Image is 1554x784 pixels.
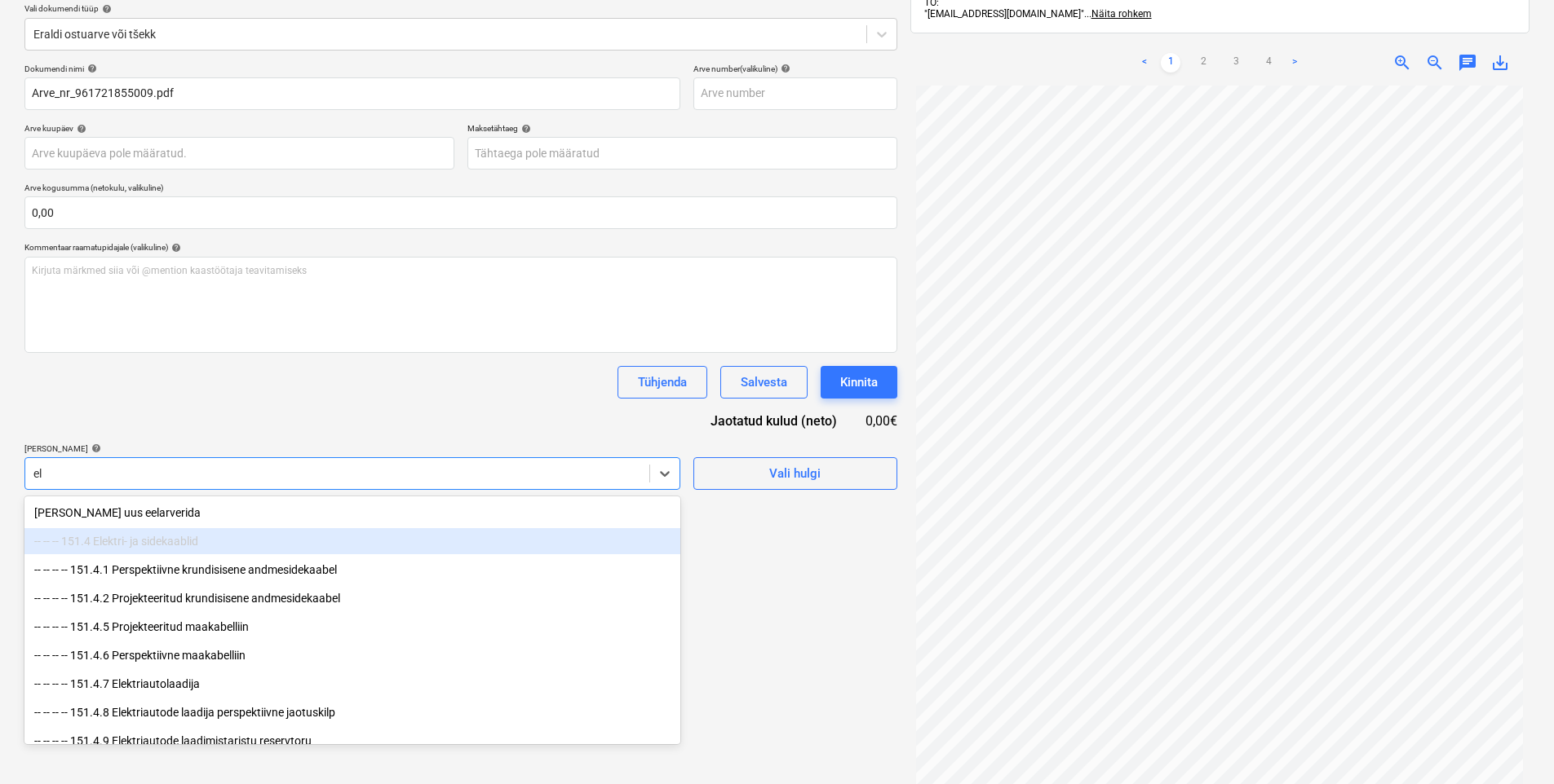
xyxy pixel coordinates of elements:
input: Arve number [693,77,897,110]
div: -- -- -- 151.4 Elektri- ja sidekaablid [24,528,680,554]
span: help [84,64,97,73]
div: Jaotatud kulud (neto) [685,412,863,430]
div: Maksetähtaeg [467,123,897,134]
span: ... [1084,8,1152,20]
div: -- -- -- -- 151.4.7 Elektriautolaadija [24,671,680,697]
a: Next page [1285,53,1304,73]
span: help [777,64,790,73]
div: Kommentaar raamatupidajale (valikuline) [24,242,897,253]
div: Kinnita [840,372,878,393]
div: Dokumendi nimi [24,64,680,74]
div: Arve number (valikuline) [693,64,897,74]
span: save_alt [1490,53,1510,73]
button: Vali hulgi [693,457,897,490]
span: help [99,4,112,14]
a: Page 1 is your current page [1161,53,1180,73]
a: Previous page [1135,53,1154,73]
a: Page 4 [1259,53,1278,73]
div: -- -- -- -- 151.4.1 Perspektiivne krundisisene andmesidekaabel [24,557,680,583]
input: Dokumendi nimi [24,77,680,110]
span: chat [1458,53,1477,73]
span: "[EMAIL_ADDRESS][DOMAIN_NAME]" [924,8,1084,20]
div: [PERSON_NAME] uus eelarverida [24,500,680,526]
div: -- -- -- -- 151.4.6 Perspektiivne maakabelliin [24,642,680,668]
div: -- -- -- -- 151.4.2 Projekteeritud krundisisene andmesidekaabel [24,585,680,611]
span: help [88,443,101,453]
div: Vali hulgi [769,463,821,484]
span: help [73,124,86,134]
div: -- -- -- -- 151.4.9 Elektriautode laadimistaristu reservtoru [24,728,680,754]
a: Page 2 [1193,53,1213,73]
button: Tühjenda [618,366,707,399]
button: Salvesta [720,366,808,399]
div: Lisa uus eelarverida [24,500,680,526]
span: zoom_in [1392,53,1412,73]
span: help [168,243,181,253]
input: Arve kuupäeva pole määratud. [24,137,454,170]
div: Salvesta [741,372,787,393]
div: Vali dokumendi tüüp [24,3,897,14]
input: Tähtaega pole määratud [467,137,897,170]
p: Arve kogusumma (netokulu, valikuline) [24,183,897,196]
input: Arve kogusumma (netokulu, valikuline) [24,196,897,229]
a: Page 3 [1226,53,1246,73]
div: [PERSON_NAME] [24,443,680,454]
span: Näita rohkem [1091,8,1152,20]
div: Tühjenda [638,372,687,393]
span: zoom_out [1425,53,1445,73]
div: -- -- -- -- 151.4.8 Elektriautode laadija perspektiivne jaotuskilp [24,699,680,725]
span: help [518,124,531,134]
button: Kinnita [821,366,897,399]
div: -- -- -- -- 151.4.5 Projekteeritud maakabelliin [24,614,680,640]
div: Arve kuupäev [24,123,454,134]
div: 0,00€ [863,412,897,430]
